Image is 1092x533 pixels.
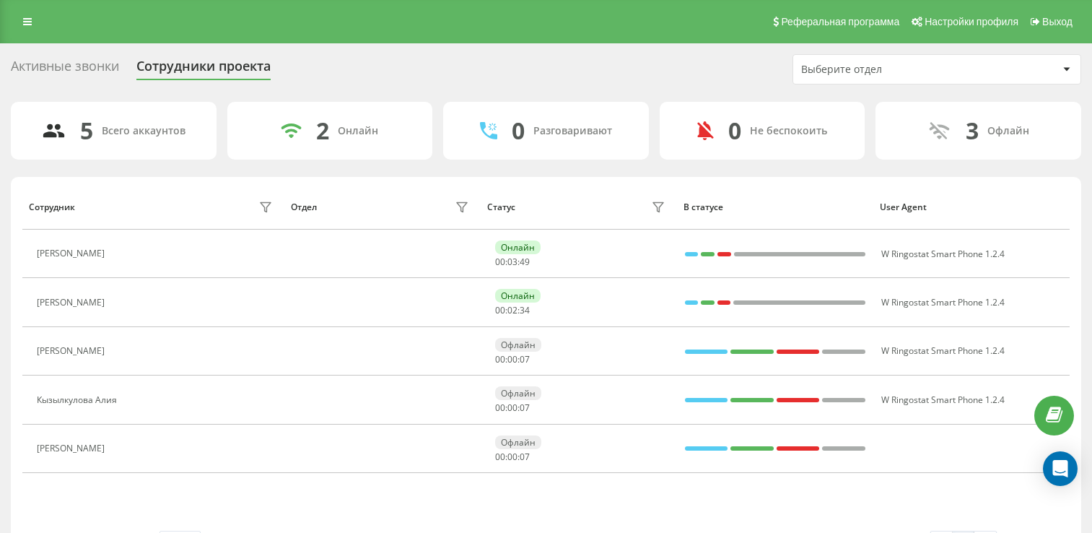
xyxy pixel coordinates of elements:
[728,117,741,144] div: 0
[495,240,541,254] div: Онлайн
[881,248,1005,260] span: W Ringostat Smart Phone 1.2.4
[495,289,541,303] div: Онлайн
[495,338,541,352] div: Офлайн
[495,403,530,413] div: : :
[495,355,530,365] div: : :
[495,304,505,316] span: 00
[136,58,271,81] div: Сотрудники проекта
[37,298,108,308] div: [PERSON_NAME]
[683,202,866,212] div: В статусе
[495,305,530,316] div: : :
[925,16,1018,27] span: Настройки профиля
[880,202,1062,212] div: User Agent
[102,125,185,137] div: Всего аккаунтов
[80,117,93,144] div: 5
[881,394,1005,406] span: W Ringostat Smart Phone 1.2.4
[520,353,530,365] span: 07
[966,117,979,144] div: 3
[520,256,530,268] span: 49
[495,452,530,462] div: : :
[495,435,541,449] div: Офлайн
[495,386,541,400] div: Офлайн
[37,346,108,356] div: [PERSON_NAME]
[507,304,517,316] span: 02
[495,257,530,267] div: : :
[495,353,505,365] span: 00
[338,125,378,137] div: Онлайн
[507,353,517,365] span: 00
[512,117,525,144] div: 0
[495,402,505,414] span: 00
[520,451,530,463] span: 07
[11,58,119,81] div: Активные звонки
[37,248,108,259] div: [PERSON_NAME]
[507,256,517,268] span: 03
[987,125,1029,137] div: Офлайн
[495,451,505,463] span: 00
[29,202,75,212] div: Сотрудник
[801,64,974,76] div: Выберите отдел
[750,125,827,137] div: Не беспокоить
[507,402,517,414] span: 00
[291,202,317,212] div: Отдел
[37,395,121,405] div: Кызылкулова Алия
[781,16,899,27] span: Реферальная программа
[881,344,1005,357] span: W Ringostat Smart Phone 1.2.4
[881,296,1005,308] span: W Ringostat Smart Phone 1.2.4
[487,202,515,212] div: Статус
[495,256,505,268] span: 00
[37,443,108,454] div: [PERSON_NAME]
[520,402,530,414] span: 07
[1042,16,1073,27] span: Выход
[316,117,329,144] div: 2
[507,451,517,463] span: 00
[1043,451,1078,486] div: Open Intercom Messenger
[533,125,612,137] div: Разговаривают
[520,304,530,316] span: 34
